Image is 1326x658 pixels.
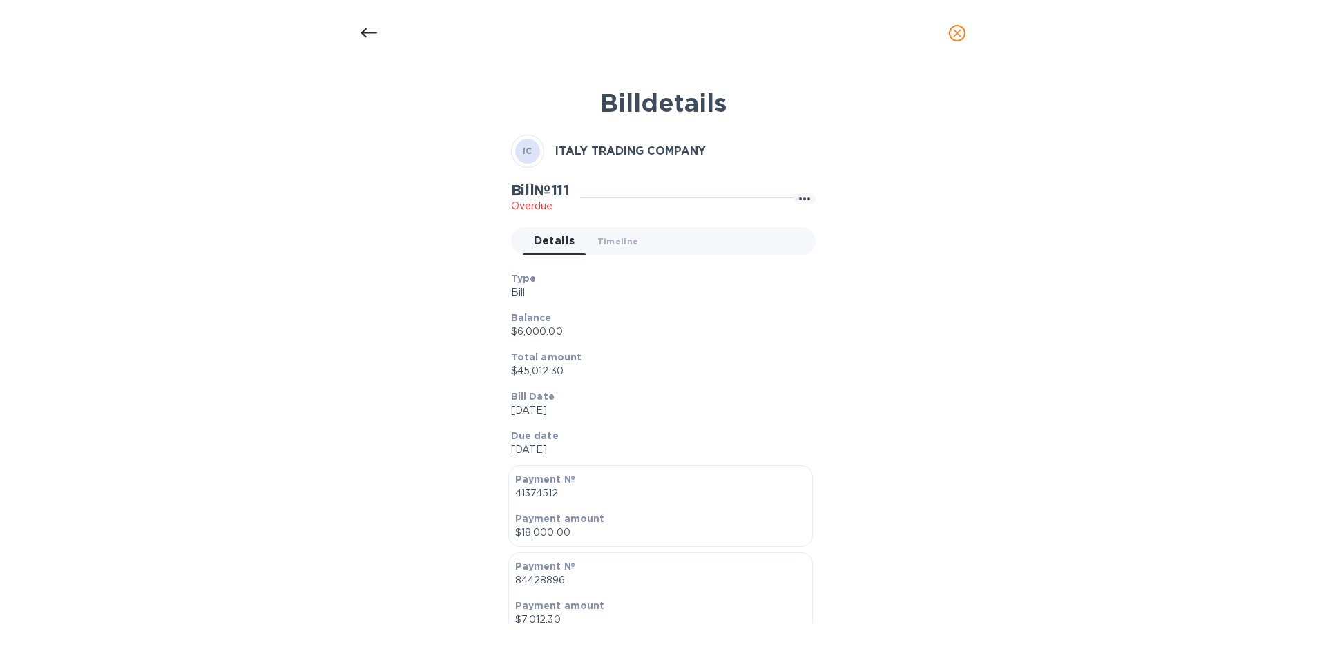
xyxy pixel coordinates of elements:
[511,312,552,323] b: Balance
[511,443,805,457] p: [DATE]
[515,612,806,627] p: $7,012.30
[555,144,706,157] b: ITALY TRADING COMPANY
[511,182,570,199] h2: Bill № 111
[511,391,555,402] b: Bill Date
[511,325,805,339] p: $6,000.00
[941,17,974,50] button: close
[515,573,806,588] p: 84428896
[515,474,575,485] b: Payment №
[597,234,639,249] span: Timeline
[515,525,806,540] p: $18,000.00
[600,88,727,118] b: Bill details
[515,486,806,501] p: 41374512
[511,199,570,213] p: Overdue
[511,285,805,300] p: Bill
[511,351,582,362] b: Total amount
[511,403,805,418] p: [DATE]
[511,273,537,284] b: Type
[523,146,532,156] b: IC
[515,561,575,572] b: Payment №
[515,513,605,524] b: Payment amount
[515,600,605,611] b: Payment amount
[534,231,575,251] span: Details
[511,364,805,378] p: $45,012.30
[511,430,559,441] b: Due date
